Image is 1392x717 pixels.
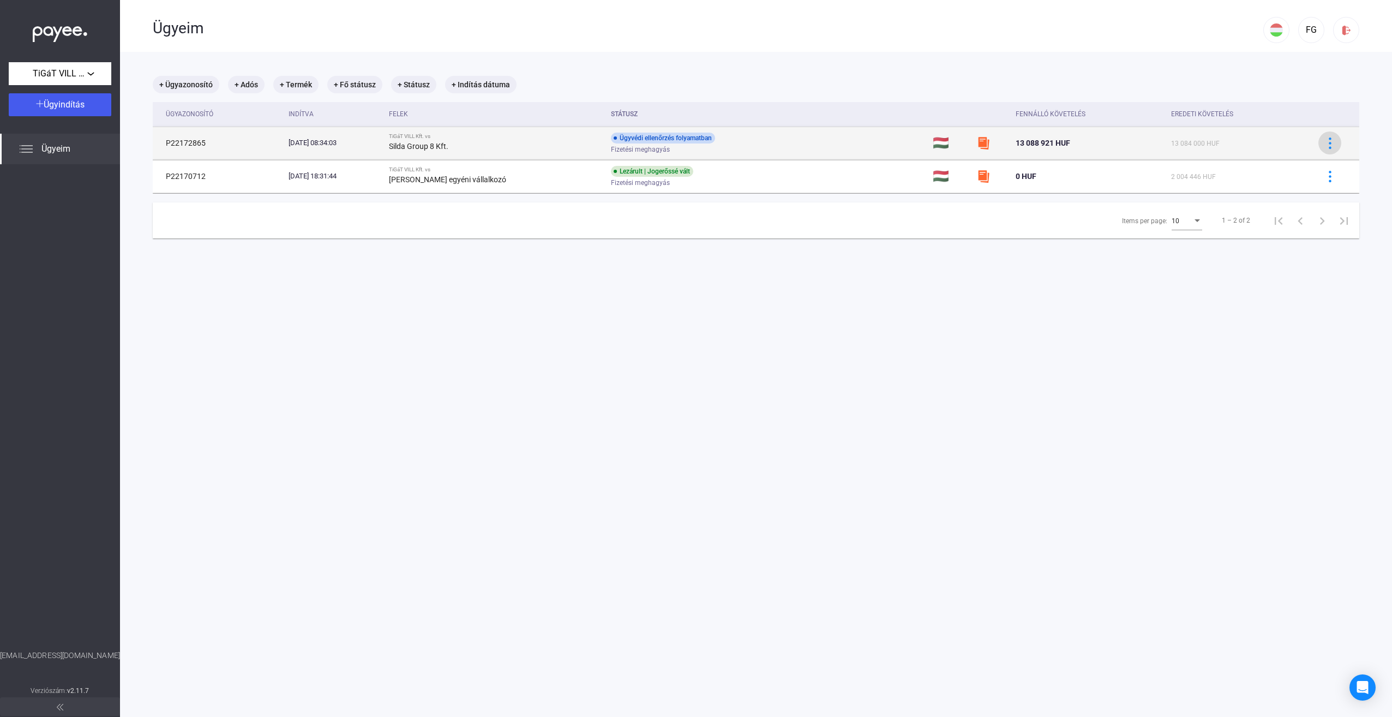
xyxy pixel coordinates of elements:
[1263,17,1289,43] button: HU
[389,107,408,121] div: Felek
[327,76,382,93] mat-chip: + Fő státusz
[1016,139,1070,147] span: 13 088 921 HUF
[611,166,693,177] div: Lezárult | Jogerőssé vált
[611,143,670,156] span: Fizetési meghagyás
[1171,140,1220,147] span: 13 084 000 HUF
[273,76,319,93] mat-chip: + Termék
[9,93,111,116] button: Ügyindítás
[166,107,213,121] div: Ügyazonosító
[389,107,602,121] div: Felek
[33,67,87,80] span: TiGáT VILL Kft.
[41,142,70,156] span: Ügyeim
[928,160,973,193] td: 🇭🇺
[9,62,111,85] button: TiGáT VILL Kft.
[1318,132,1341,154] button: more-blue
[1171,107,1233,121] div: Eredeti követelés
[1171,107,1305,121] div: Eredeti követelés
[153,127,284,159] td: P22172865
[289,138,380,148] div: [DATE] 08:34:03
[1016,107,1085,121] div: Fennálló követelés
[1298,17,1324,43] button: FG
[1341,25,1352,36] img: logout-red
[445,76,517,93] mat-chip: + Indítás dátuma
[1302,23,1321,37] div: FG
[1268,210,1289,231] button: First page
[1172,214,1202,227] mat-select: Items per page:
[1171,173,1216,181] span: 2 004 446 HUF
[228,76,265,93] mat-chip: + Adós
[1324,138,1336,149] img: more-blue
[1349,674,1376,701] div: Open Intercom Messenger
[611,133,715,144] div: Ügyvédi ellenőrzés folyamatban
[20,142,33,156] img: list.svg
[977,136,990,150] img: szamlazzhu-mini
[611,176,670,189] span: Fizetési meghagyás
[1016,107,1162,121] div: Fennálló követelés
[1222,214,1250,227] div: 1 – 2 of 2
[44,99,85,110] span: Ügyindítás
[1333,17,1359,43] button: logout-red
[389,166,602,173] div: TiGáT VILL Kft. vs
[1270,23,1283,37] img: HU
[1333,210,1355,231] button: Last page
[928,127,973,159] td: 🇭🇺
[1289,210,1311,231] button: Previous page
[1318,165,1341,188] button: more-blue
[1122,214,1167,228] div: Items per page:
[391,76,436,93] mat-chip: + Státusz
[153,76,219,93] mat-chip: + Ügyazonosító
[1324,171,1336,182] img: more-blue
[1172,217,1179,225] span: 10
[36,100,44,107] img: plus-white.svg
[607,102,928,127] th: Státusz
[153,160,284,193] td: P22170712
[389,133,602,140] div: TiGáT VILL Kft. vs
[166,107,280,121] div: Ügyazonosító
[977,170,990,183] img: szamlazzhu-mini
[57,704,63,710] img: arrow-double-left-grey.svg
[1311,210,1333,231] button: Next page
[389,175,506,184] strong: [PERSON_NAME] egyéni vállalkozó
[67,687,89,695] strong: v2.11.7
[33,20,87,43] img: white-payee-white-dot.svg
[389,142,448,151] strong: Silda Group 8 Kft.
[289,107,380,121] div: Indítva
[289,107,314,121] div: Indítva
[153,19,1263,38] div: Ügyeim
[289,171,380,182] div: [DATE] 18:31:44
[1016,172,1036,181] span: 0 HUF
